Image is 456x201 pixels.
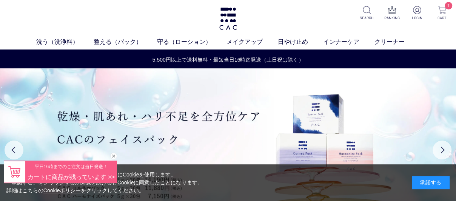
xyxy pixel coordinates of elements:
[409,15,425,21] p: LOGIN
[278,37,323,46] a: 日やけ止め
[384,6,400,21] a: RANKING
[94,37,157,46] a: 整える（パック）
[36,37,94,46] a: 洗う（洗浄料）
[434,15,450,21] p: CART
[5,141,23,159] button: Previous
[323,37,374,46] a: インナーケア
[409,6,425,21] a: LOGIN
[412,176,450,189] div: 承諾する
[0,56,456,64] a: 5,500円以上で送料無料・最短当日16時迄発送（土日祝は除く）
[157,37,226,46] a: 守る（ローション）
[226,37,278,46] a: メイクアップ
[359,6,375,21] a: SEARCH
[445,2,452,9] span: 1
[374,37,420,46] a: クリーナー
[384,15,400,21] p: RANKING
[218,8,238,30] img: logo
[433,141,451,159] button: Next
[434,6,450,21] a: 1 CART
[43,187,81,193] a: Cookieポリシー
[359,15,375,21] p: SEARCH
